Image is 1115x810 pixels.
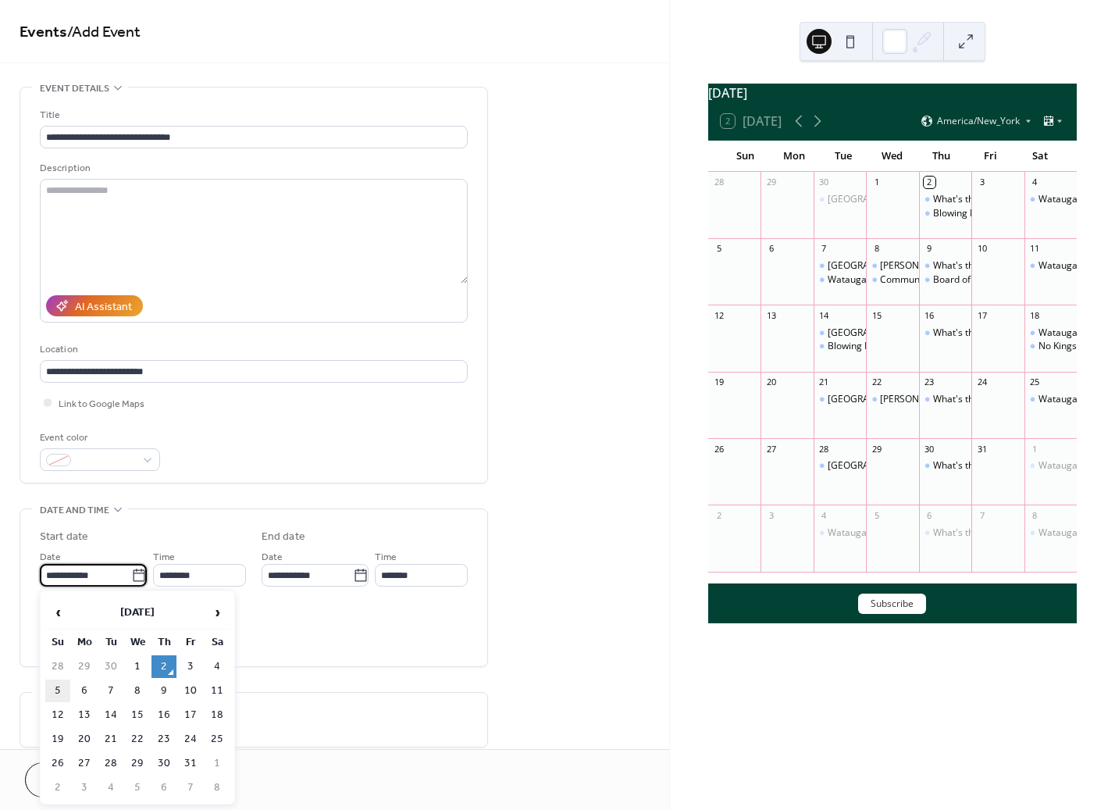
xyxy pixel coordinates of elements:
div: AI Assistant [75,299,132,316]
td: 11 [205,680,230,702]
div: Mon [770,141,819,172]
div: Blowing Rock Town Council Meeting [814,340,866,353]
div: Wed [867,141,917,172]
div: Sun [721,141,770,172]
div: [GEOGRAPHIC_DATA]- [GEOGRAPHIC_DATA][PERSON_NAME] [828,393,1095,406]
div: 2 [713,509,725,521]
div: [GEOGRAPHIC_DATA]- [GEOGRAPHIC_DATA][PERSON_NAME] [828,193,1095,206]
div: Community FEaST for equitable sustainable food system [866,273,918,287]
th: Th [151,631,176,654]
span: Date [262,549,283,566]
div: Watauga Board of Elections Regular Meeting [814,273,866,287]
div: Watauga County Farmers Market [1024,259,1077,273]
div: Watauga County Farmers Market [1024,459,1077,473]
div: 6 [924,509,935,521]
div: 3 [976,177,988,188]
td: 1 [125,655,150,678]
div: What's the Plan? Indivisible Meeting (Virtual) [919,393,971,406]
td: 24 [178,728,203,751]
div: Watauga County Farmers Market [1024,526,1077,540]
div: 2 [924,177,935,188]
div: 1 [871,177,882,188]
div: Blowing Rock Candidate Forum [933,207,1067,220]
span: Date and time [40,502,109,519]
div: 15 [871,309,882,321]
td: 20 [72,728,97,751]
span: › [205,597,229,628]
td: 2 [45,776,70,799]
div: Blowing Rock Candidate Forum [919,207,971,220]
span: America/New_York [937,116,1020,126]
td: 27 [72,752,97,775]
td: 28 [45,655,70,678]
td: 23 [151,728,176,751]
div: Description [40,160,465,177]
th: Mo [72,631,97,654]
span: / Add Event [67,17,141,48]
td: 7 [178,776,203,799]
div: Watauga County Farmers Market [1024,326,1077,340]
div: 4 [818,509,830,521]
div: 11 [1029,243,1041,255]
th: [DATE] [72,596,203,630]
div: Blowing Rock Town Council Meeting [828,340,983,353]
div: 17 [976,309,988,321]
div: [GEOGRAPHIC_DATA]- [GEOGRAPHIC_DATA][PERSON_NAME] [828,326,1095,340]
div: 14 [818,309,830,321]
div: 1 [1029,443,1041,455]
td: 25 [205,728,230,751]
div: King Street Farmers Market- Downtown Boone [814,259,866,273]
td: 21 [98,728,123,751]
div: 24 [976,376,988,388]
span: Time [153,549,175,566]
div: Start date [40,529,88,545]
td: 30 [151,752,176,775]
button: Cancel [25,762,121,798]
div: Tue [819,141,868,172]
div: 18 [1029,309,1041,321]
div: King Street Farmers Market- Downtown Boone [814,326,866,340]
div: [PERSON_NAME] Town Council [880,259,1013,273]
span: Date [40,549,61,566]
td: 1 [205,752,230,775]
div: 30 [818,177,830,188]
div: Thu [917,141,966,172]
div: Watauga County Farmers Market [1024,193,1077,206]
div: End date [262,529,305,545]
div: What's the Plan? Indivisible Meeting (Virtual) [919,526,971,540]
div: 7 [818,243,830,255]
div: What's the Plan? Indivisible Meeting (Virtual) [919,259,971,273]
td: 29 [72,655,97,678]
div: Boone Town Council [866,259,918,273]
td: 16 [151,704,176,726]
div: Sat [1015,141,1064,172]
div: 5 [871,509,882,521]
td: 30 [98,655,123,678]
div: 10 [976,243,988,255]
span: Time [375,549,397,566]
div: Watauga County Farmers Market [1024,393,1077,406]
div: 8 [871,243,882,255]
div: 16 [924,309,935,321]
div: 13 [765,309,777,321]
div: No Kings Protest [1024,340,1077,353]
td: 5 [45,680,70,702]
span: Link to Google Maps [59,396,144,412]
div: What's the Plan? Indivisible Meeting (Virtual) [919,459,971,473]
div: What's the Plan? Indivisible Meeting (Virtual) [919,326,971,340]
th: Fr [178,631,203,654]
div: 5 [713,243,725,255]
div: Event color [40,430,157,446]
button: AI Assistant [46,295,143,316]
td: 10 [178,680,203,702]
div: 8 [1029,509,1041,521]
div: 20 [765,376,777,388]
div: 23 [924,376,935,388]
td: 8 [125,680,150,702]
div: 22 [871,376,882,388]
th: Sa [205,631,230,654]
div: 28 [713,177,725,188]
td: 31 [178,752,203,775]
td: 4 [98,776,123,799]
